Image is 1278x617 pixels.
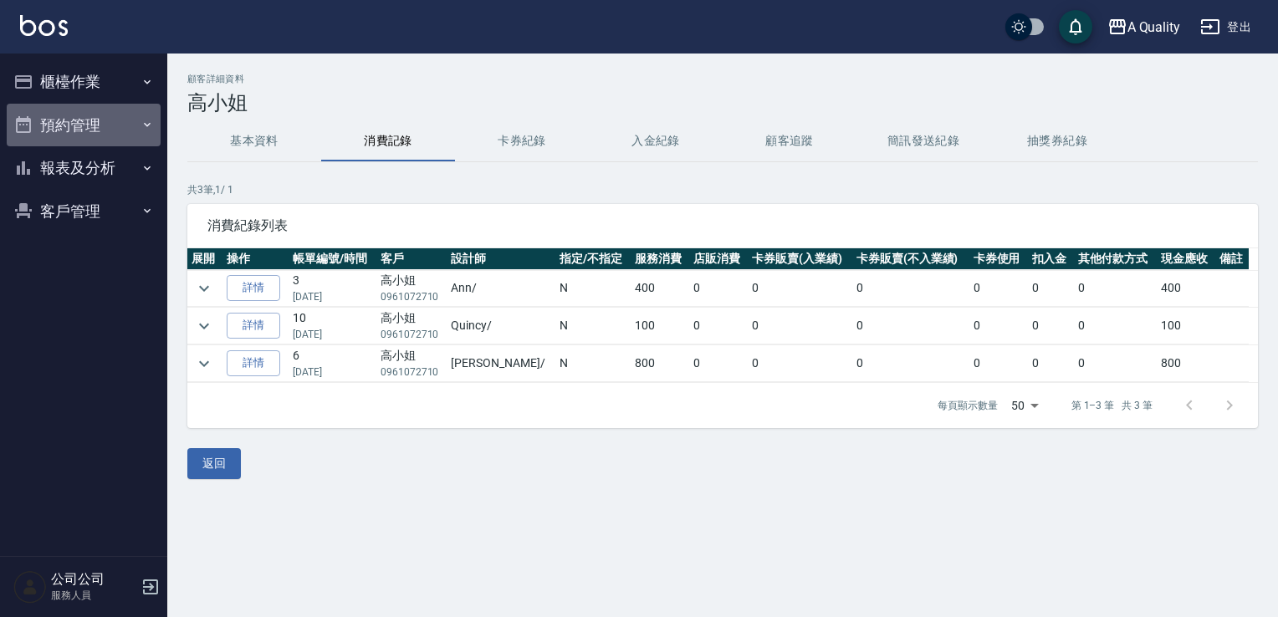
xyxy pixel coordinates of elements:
[631,270,689,307] td: 400
[689,345,748,382] td: 0
[289,270,376,307] td: 3
[856,121,990,161] button: 簡訊發送紀錄
[13,570,47,604] img: Person
[555,308,631,344] td: N
[289,345,376,382] td: 6
[293,289,372,304] p: [DATE]
[187,448,241,479] button: 返回
[455,121,589,161] button: 卡券紀錄
[192,276,217,301] button: expand row
[969,345,1028,382] td: 0
[7,104,161,147] button: 預約管理
[589,121,723,161] button: 入金紀錄
[293,327,372,342] p: [DATE]
[1028,270,1074,307] td: 0
[1028,345,1074,382] td: 0
[187,91,1258,115] h3: 高小姐
[187,121,321,161] button: 基本資料
[1059,10,1092,43] button: save
[852,270,969,307] td: 0
[376,270,447,307] td: 高小姐
[1157,345,1215,382] td: 800
[689,270,748,307] td: 0
[1157,308,1215,344] td: 100
[1074,308,1158,344] td: 0
[689,308,748,344] td: 0
[969,308,1028,344] td: 0
[447,308,555,344] td: Quincy /
[969,270,1028,307] td: 0
[969,248,1028,270] th: 卡券使用
[555,248,631,270] th: 指定/不指定
[7,60,161,104] button: 櫃檯作業
[192,351,217,376] button: expand row
[748,308,852,344] td: 0
[20,15,68,36] img: Logo
[723,121,856,161] button: 顧客追蹤
[222,248,289,270] th: 操作
[1215,248,1249,270] th: 備註
[1005,383,1045,428] div: 50
[938,398,998,413] p: 每頁顯示數量
[227,313,280,339] a: 詳情
[1074,270,1158,307] td: 0
[1028,308,1074,344] td: 0
[631,308,689,344] td: 100
[748,345,852,382] td: 0
[227,275,280,301] a: 詳情
[192,314,217,339] button: expand row
[689,248,748,270] th: 店販消費
[381,365,443,380] p: 0961072710
[447,270,555,307] td: Ann /
[1028,248,1074,270] th: 扣入金
[555,345,631,382] td: N
[7,190,161,233] button: 客戶管理
[376,248,447,270] th: 客戶
[447,248,555,270] th: 設計師
[381,289,443,304] p: 0961072710
[227,350,280,376] a: 詳情
[1127,17,1181,38] div: A Quality
[1157,270,1215,307] td: 400
[51,588,136,603] p: 服務人員
[207,217,1238,234] span: 消費紀錄列表
[7,146,161,190] button: 報表及分析
[555,270,631,307] td: N
[1194,12,1258,43] button: 登出
[187,74,1258,84] h2: 顧客詳細資料
[852,248,969,270] th: 卡券販賣(不入業績)
[631,345,689,382] td: 800
[376,308,447,344] td: 高小姐
[293,365,372,380] p: [DATE]
[376,345,447,382] td: 高小姐
[289,248,376,270] th: 帳單編號/時間
[1157,248,1215,270] th: 現金應收
[289,308,376,344] td: 10
[1101,10,1188,44] button: A Quality
[631,248,689,270] th: 服務消費
[321,121,455,161] button: 消費記錄
[1074,345,1158,382] td: 0
[748,270,852,307] td: 0
[852,345,969,382] td: 0
[51,571,136,588] h5: 公司公司
[1074,248,1158,270] th: 其他付款方式
[187,182,1258,197] p: 共 3 筆, 1 / 1
[381,327,443,342] p: 0961072710
[447,345,555,382] td: [PERSON_NAME] /
[1071,398,1153,413] p: 第 1–3 筆 共 3 筆
[990,121,1124,161] button: 抽獎券紀錄
[748,248,852,270] th: 卡券販賣(入業績)
[852,308,969,344] td: 0
[187,248,222,270] th: 展開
